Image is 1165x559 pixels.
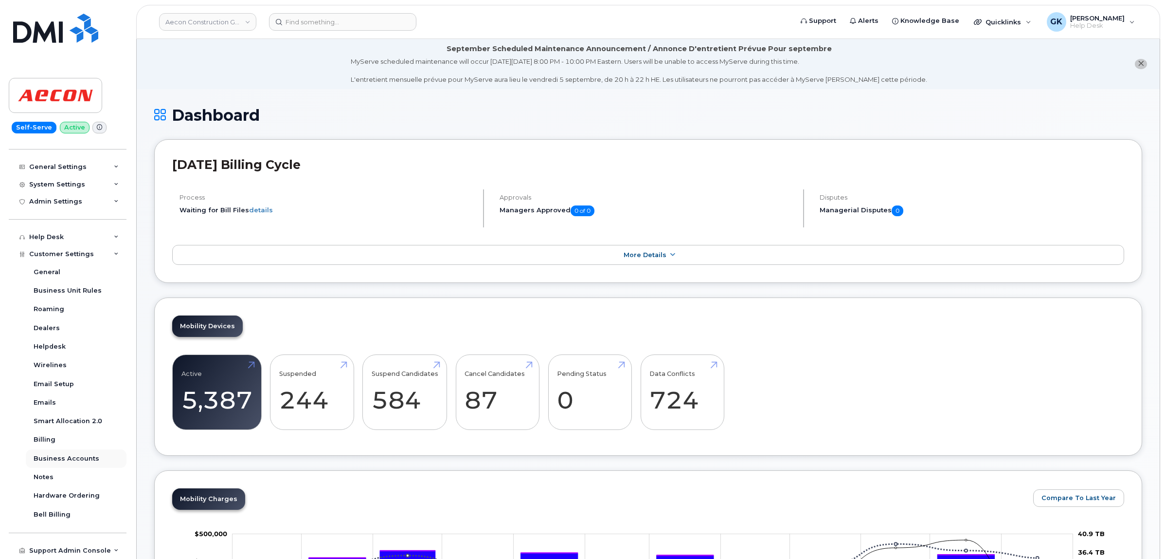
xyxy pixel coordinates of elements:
tspan: $500,000 [195,530,227,538]
a: Suspended 244 [279,360,345,425]
a: Cancel Candidates 87 [465,360,530,425]
tspan: 36.4 TB [1078,549,1105,557]
a: Mobility Devices [172,316,243,337]
g: $0 [195,530,227,538]
a: Pending Status 0 [557,360,623,425]
h2: [DATE] Billing Cycle [172,157,1124,172]
span: More Details [624,251,666,259]
a: details [249,206,273,214]
button: close notification [1135,59,1147,69]
h4: Process [179,194,475,201]
span: 0 [892,205,903,216]
h5: Managerial Disputes [820,205,1124,216]
h1: Dashboard [154,107,1142,124]
li: Waiting for Bill Files [179,205,475,215]
div: MyServe scheduled maintenance will occur [DATE][DATE] 8:00 PM - 10:00 PM Eastern. Users will be u... [351,57,927,84]
h4: Approvals [500,194,795,201]
h5: Managers Approved [500,205,795,216]
span: 0 of 0 [571,205,594,216]
div: September Scheduled Maintenance Announcement / Annonce D'entretient Prévue Pour septembre [447,44,832,54]
a: Mobility Charges [172,488,245,510]
a: Data Conflicts 724 [649,360,715,425]
a: Suspend Candidates 584 [372,360,438,425]
span: Compare To Last Year [1041,493,1116,503]
button: Compare To Last Year [1033,489,1124,507]
h4: Disputes [820,194,1124,201]
tspan: 40.9 TB [1078,530,1105,538]
a: Active 5,387 [181,360,252,425]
